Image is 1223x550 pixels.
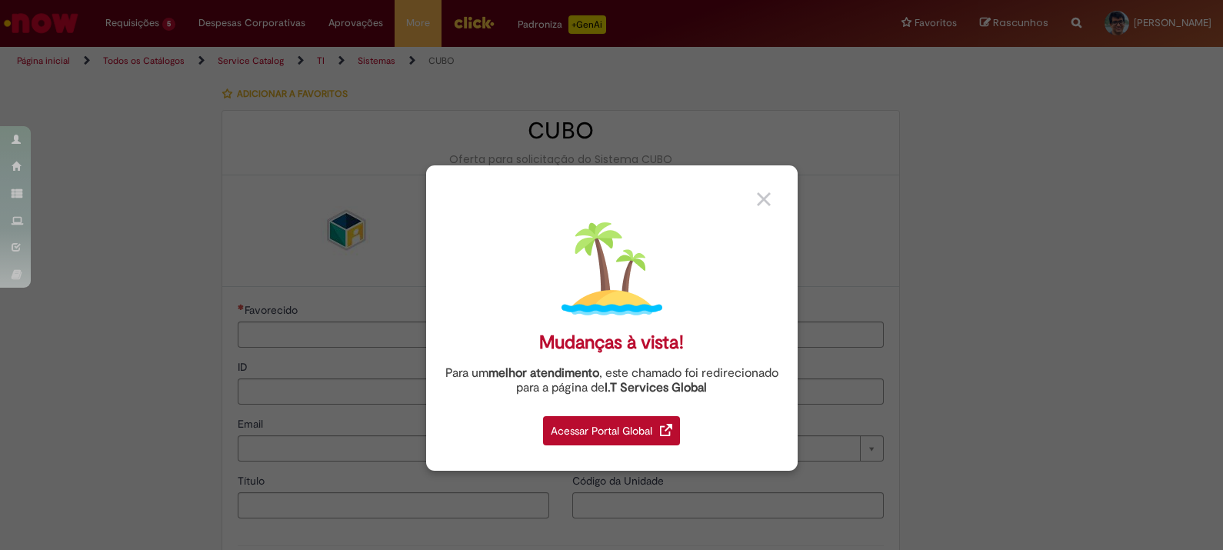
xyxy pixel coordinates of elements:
div: Mudanças à vista! [539,332,684,354]
img: close_button_grey.png [757,192,771,206]
div: Para um , este chamado foi redirecionado para a página de [438,366,786,395]
a: I.T Services Global [605,372,707,395]
img: redirect_link.png [660,424,672,436]
div: Acessar Portal Global [543,416,680,445]
img: island.png [562,218,662,319]
a: Acessar Portal Global [543,408,680,445]
strong: melhor atendimento [488,365,599,381]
